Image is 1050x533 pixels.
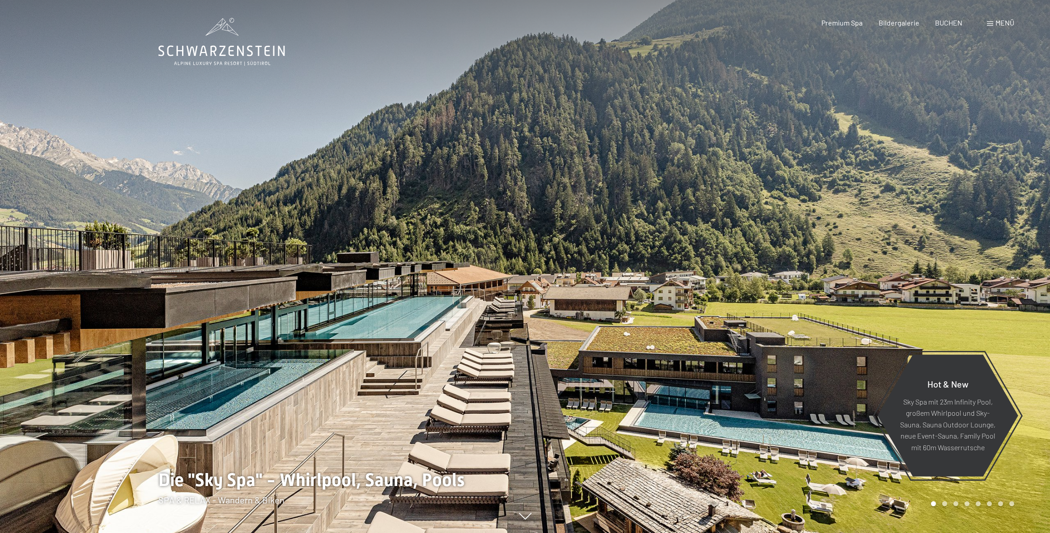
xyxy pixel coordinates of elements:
div: Carousel Page 5 [976,501,981,506]
p: Sky Spa mit 23m Infinity Pool, großem Whirlpool und Sky-Sauna, Sauna Outdoor Lounge, neue Event-S... [899,396,996,453]
div: Carousel Page 3 [953,501,958,506]
div: Carousel Page 2 [942,501,947,506]
a: Hot & New Sky Spa mit 23m Infinity Pool, großem Whirlpool und Sky-Sauna, Sauna Outdoor Lounge, ne... [877,354,1019,477]
div: Carousel Page 6 [987,501,992,506]
span: Hot & New [927,378,969,389]
div: Carousel Page 8 [1009,501,1014,506]
div: Carousel Page 7 [998,501,1003,506]
span: Menü [995,18,1014,27]
div: Carousel Page 1 (Current Slide) [931,501,936,506]
a: Bildergalerie [879,18,919,27]
div: Carousel Page 4 [965,501,969,506]
a: BUCHEN [935,18,962,27]
a: Premium Spa [821,18,863,27]
div: Carousel Pagination [928,501,1014,506]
